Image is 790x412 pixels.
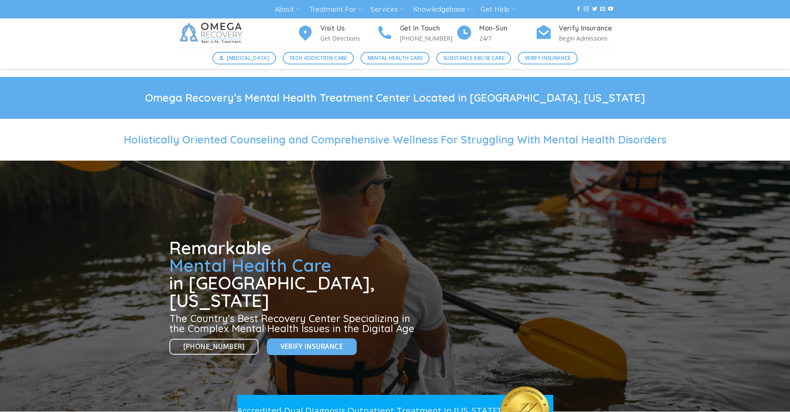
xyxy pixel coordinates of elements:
[525,54,571,62] span: Verify Insurance
[576,6,581,12] a: Follow on Facebook
[479,23,535,34] h4: Mon-Sun
[400,23,456,34] h4: Get In Touch
[169,313,418,333] h3: The Country’s Best Recovery Center Specializing in the Complex Mental Health Issues in the Digita...
[289,54,347,62] span: Tech Addiction Care
[360,52,430,64] a: Mental Health Care
[371,2,404,17] a: Services
[169,239,418,310] h1: Remarkable in [GEOGRAPHIC_DATA], [US_STATE]
[320,33,376,43] p: Get Directions
[176,18,249,48] img: Omega Recovery
[297,23,376,44] a: Visit Us Get Directions
[368,54,423,62] span: Mental Health Care
[535,23,615,44] a: Verify Insurance Begin Admissions
[481,2,515,17] a: Get Help
[559,23,615,34] h4: Verify Insurance
[169,339,259,355] a: [PHONE_NUMBER]
[592,6,597,12] a: Follow on Twitter
[443,54,504,62] span: Substance Abuse Care
[584,6,589,12] a: Follow on Instagram
[184,341,245,352] span: [PHONE_NUMBER]
[267,338,357,355] a: Verify Insurance
[227,54,269,62] span: [MEDICAL_DATA]
[608,6,613,12] a: Follow on YouTube
[283,52,354,64] a: Tech Addiction Care
[376,23,456,44] a: Get In Touch [PHONE_NUMBER]
[413,2,471,17] a: Knowledgebase
[320,23,376,34] h4: Visit Us
[281,341,343,352] span: Verify Insurance
[275,2,299,17] a: About
[124,133,667,146] span: Holistically Oriented Counseling and Comprehensive Wellness For Struggling With Mental Health Dis...
[212,52,276,64] a: [MEDICAL_DATA]
[400,33,456,43] p: [PHONE_NUMBER]
[479,33,535,43] p: 24/7
[309,2,361,17] a: Treatment For
[436,52,511,64] a: Substance Abuse Care
[518,52,578,64] a: Verify Insurance
[169,254,331,276] span: Mental Health Care
[559,33,615,43] p: Begin Admissions
[600,6,605,12] a: Send us an email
